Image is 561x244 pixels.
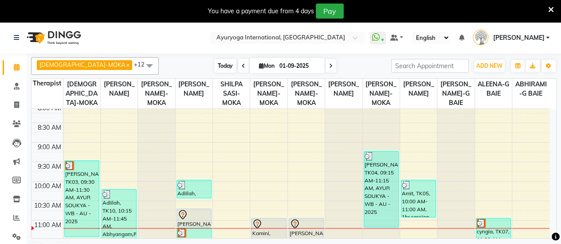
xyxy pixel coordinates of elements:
[177,180,211,198] div: Adiilah, TK22, 10:00 AM-10:30 AM, Consultation with [PERSON_NAME] at [GEOGRAPHIC_DATA]
[476,62,502,69] span: ADD NEW
[473,30,488,45] img: Dr ADARSH THAIKKADATH
[39,61,126,68] span: [DEMOGRAPHIC_DATA]-MOKA
[400,79,437,99] span: [PERSON_NAME]
[474,60,505,72] button: ADD NEW
[391,59,469,73] input: Search Appointment
[65,161,99,236] div: [PERSON_NAME], TK03, 09:30 AM-11:30 AM, AYUR SOUKYA - WB - AU - 2025
[493,33,544,43] span: [PERSON_NAME]
[31,79,63,88] div: Therapist
[214,59,236,73] span: Today
[32,201,63,210] div: 10:30 AM
[257,62,277,69] span: Mon
[213,79,250,108] span: SHILPA SASI-MOKA
[101,79,137,99] span: [PERSON_NAME]
[250,79,287,108] span: [PERSON_NAME]-MOKA
[23,25,83,50] img: logo
[363,79,400,108] span: [PERSON_NAME]-MOKA
[36,123,63,132] div: 8:30 AM
[32,182,63,191] div: 10:00 AM
[316,4,344,19] button: Pay
[177,209,211,227] div: [PERSON_NAME], TK12, 10:45 AM-11:15 AM, Consultation with [PERSON_NAME] at [GEOGRAPHIC_DATA]
[208,7,314,16] div: You have a payment due from 4 days
[401,180,435,217] div: Amit, TK05, 10:00 AM-11:00 AM, 1hr session
[325,79,362,99] span: [PERSON_NAME]
[176,79,212,99] span: [PERSON_NAME]
[437,79,474,108] span: [PERSON_NAME]-G BAIE
[138,79,175,108] span: [PERSON_NAME]-MOKA
[36,143,63,152] div: 9:00 AM
[126,61,129,68] a: x
[277,59,321,73] input: 2025-09-01
[134,61,151,68] span: +12
[36,162,63,171] div: 9:30 AM
[63,79,100,108] span: [DEMOGRAPHIC_DATA]-MOKA
[512,79,549,99] span: ABHIRAMI-G BAIE
[32,221,63,230] div: 11:00 AM
[364,151,398,227] div: [PERSON_NAME], TK04, 09:15 AM-11:15 AM, AYUR SOUKYA - WB - AU - 2025
[475,79,512,99] span: ALEENA-G BAIE
[288,79,325,108] span: [PERSON_NAME]-MOKA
